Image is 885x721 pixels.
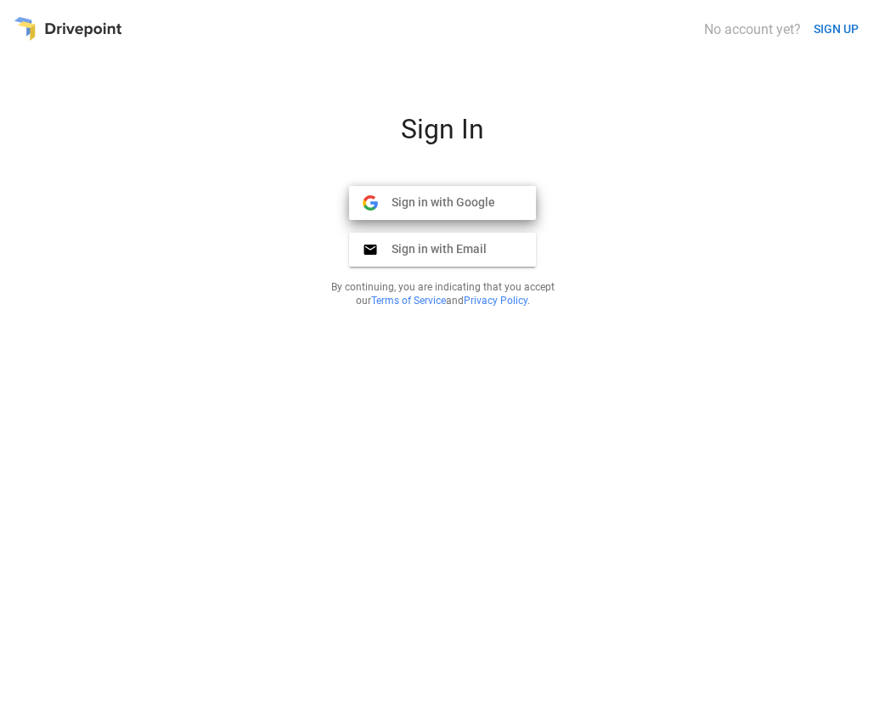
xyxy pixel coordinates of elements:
[310,280,575,307] p: By continuing, you are indicating that you accept our and .
[378,241,487,256] span: Sign in with Email
[464,295,527,307] a: Privacy Policy
[371,295,446,307] a: Terms of Service
[378,194,495,210] span: Sign in with Google
[704,21,801,37] div: No account yet?
[239,113,646,159] div: Sign In
[349,233,536,267] button: Sign in with Email
[807,14,865,45] button: SIGN UP
[349,186,536,220] button: Sign in with Google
